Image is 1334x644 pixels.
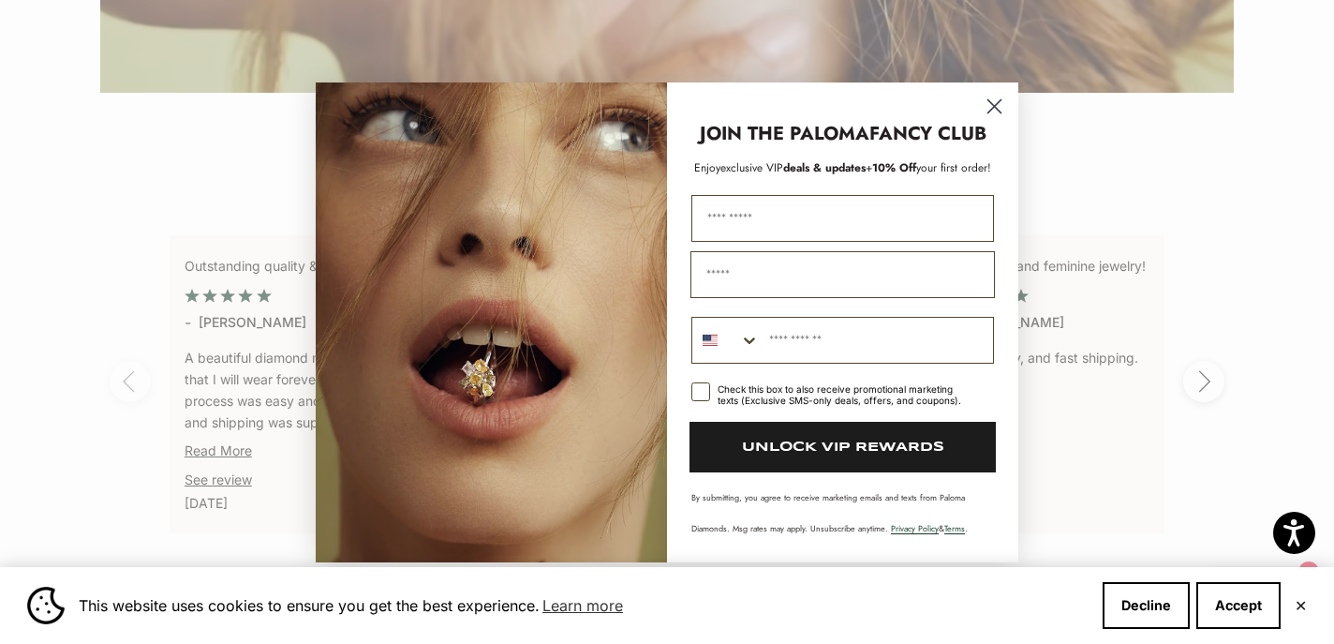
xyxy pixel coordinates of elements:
input: Email [690,251,995,298]
span: Enjoy [694,159,720,176]
img: Loading... [316,82,667,562]
span: deals & updates [720,159,866,176]
span: exclusive VIP [720,159,783,176]
button: Close [1295,600,1307,611]
div: Check this box to also receive promotional marketing texts (Exclusive SMS-only deals, offers, and... [718,383,971,406]
strong: JOIN THE PALOMA [700,120,869,147]
a: Privacy Policy [891,522,939,534]
button: Accept [1196,582,1281,629]
input: First Name [691,195,994,242]
p: By submitting, you agree to receive marketing emails and texts from Paloma Diamonds. Msg rates ma... [691,491,994,534]
button: Search Countries [692,318,760,363]
button: Decline [1103,582,1190,629]
button: UNLOCK VIP REWARDS [689,422,996,472]
button: Close dialog [978,90,1011,123]
img: United States [703,333,718,348]
span: & . [891,522,968,534]
input: Phone Number [760,318,993,363]
a: Learn more [540,592,626,620]
span: 10% Off [872,159,916,176]
a: Terms [944,522,965,534]
img: Cookie banner [27,587,65,624]
strong: FANCY CLUB [869,120,986,147]
span: + your first order! [866,159,991,176]
span: This website uses cookies to ensure you get the best experience. [79,592,1088,620]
